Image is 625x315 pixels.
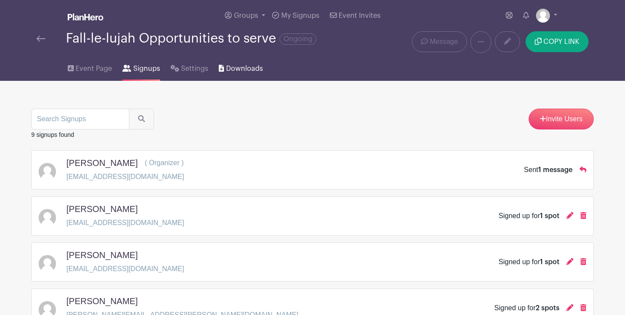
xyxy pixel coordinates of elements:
[494,303,559,313] div: Signed up for
[280,33,316,45] span: Ongoing
[133,63,160,74] span: Signups
[339,12,381,19] span: Event Invites
[66,250,138,260] h5: [PERSON_NAME]
[234,12,258,19] span: Groups
[39,255,56,272] img: default-ce2991bfa6775e67f084385cd625a349d9dcbb7a52a09fb2fda1e96e2d18dcdb.png
[524,165,572,175] div: Sent
[430,36,458,47] span: Message
[66,264,184,274] p: [EMAIL_ADDRESS][DOMAIN_NAME]
[31,109,129,129] input: Search Signups
[66,158,138,168] h5: [PERSON_NAME]
[31,131,74,138] small: 9 signups found
[39,163,56,180] img: default-ce2991bfa6775e67f084385cd625a349d9dcbb7a52a09fb2fda1e96e2d18dcdb.png
[536,305,559,312] span: 2 spots
[66,218,184,228] p: [EMAIL_ADDRESS][DOMAIN_NAME]
[68,53,112,81] a: Event Page
[36,36,45,42] img: back-arrow-29a5d9b10d5bd6ae65dc969a981735edf675c4d7a1fe02e03b50dbd4ba3cdb55.svg
[499,257,559,267] div: Signed up for
[226,63,263,74] span: Downloads
[171,53,208,81] a: Settings
[526,31,589,52] button: COPY LINK
[39,209,56,226] img: default-ce2991bfa6775e67f084385cd625a349d9dcbb7a52a09fb2fda1e96e2d18dcdb.png
[529,109,594,129] a: Invite Users
[538,166,572,173] span: 1 message
[76,63,112,74] span: Event Page
[66,204,138,214] h5: [PERSON_NAME]
[536,9,550,23] img: default-ce2991bfa6775e67f084385cd625a349d9dcbb7a52a09fb2fda1e96e2d18dcdb.png
[540,259,559,265] span: 1 spot
[145,159,184,166] span: ( Organizer )
[68,13,103,20] img: logo_white-6c42ec7e38ccf1d336a20a19083b03d10ae64f83f12c07503d8b9e83406b4c7d.svg
[540,212,559,219] span: 1 spot
[281,12,319,19] span: My Signups
[122,53,160,81] a: Signups
[412,31,467,52] a: Message
[499,211,559,221] div: Signed up for
[66,172,184,182] p: [EMAIL_ADDRESS][DOMAIN_NAME]
[543,38,579,45] span: COPY LINK
[219,53,263,81] a: Downloads
[181,63,208,74] span: Settings
[66,31,316,46] div: Fall-le-lujah Opportunities to serve
[66,296,138,306] h5: [PERSON_NAME]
